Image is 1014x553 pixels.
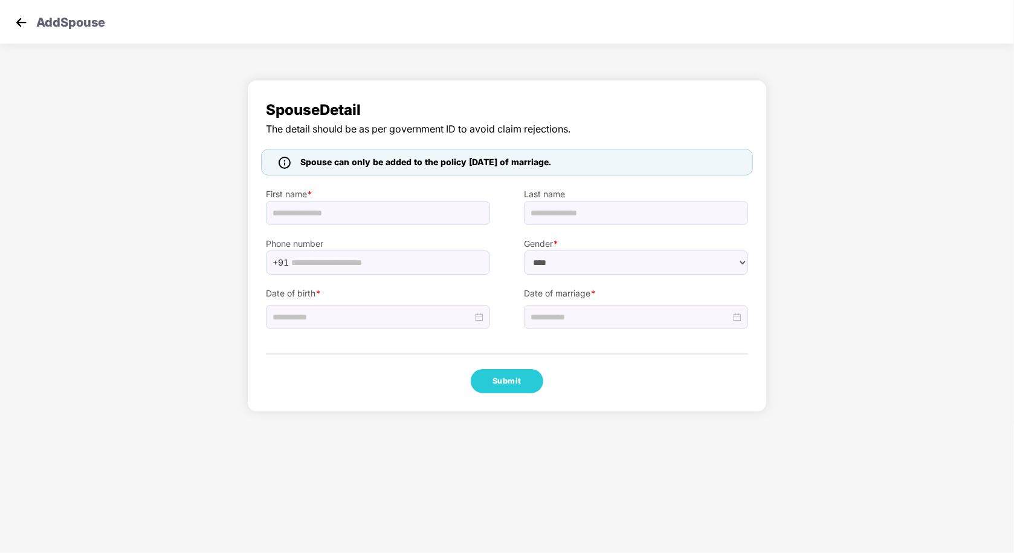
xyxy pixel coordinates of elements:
span: Spouse Detail [266,99,748,122]
img: icon [279,157,291,169]
span: +91 [273,254,289,272]
img: svg+xml;base64,PHN2ZyB4bWxucz0iaHR0cDovL3d3dy53My5vcmcvMjAwMC9zdmciIHdpZHRoPSIzMCIgaGVpZ2h0PSIzMC... [12,13,30,31]
label: Date of marriage [524,287,748,300]
label: Date of birth [266,287,490,300]
button: Submit [471,369,543,393]
label: Gender [524,237,748,250]
label: First name [266,188,490,201]
span: Spouse can only be added to the policy [DATE] of marriage. [300,155,551,169]
p: Add Spouse [36,13,105,28]
label: Phone number [266,237,490,250]
label: Last name [524,188,748,201]
span: The detail should be as per government ID to avoid claim rejections. [266,122,748,137]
